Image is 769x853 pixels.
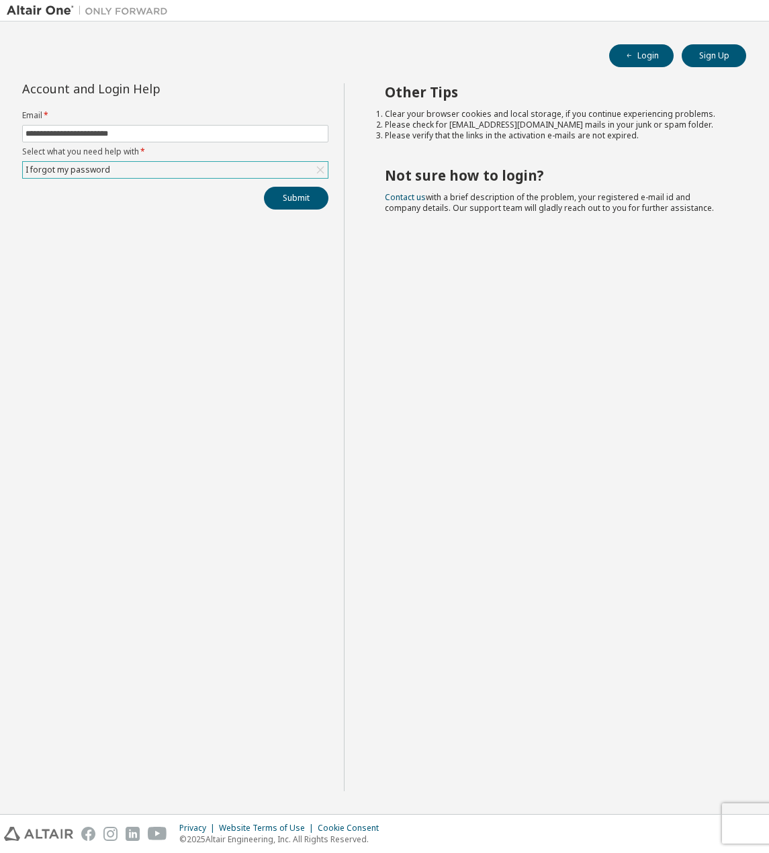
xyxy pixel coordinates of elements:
img: Altair One [7,4,175,17]
button: Login [609,44,674,67]
button: Sign Up [682,44,746,67]
h2: Other Tips [385,83,722,101]
div: Website Terms of Use [219,823,318,834]
img: facebook.svg [81,827,95,841]
div: Cookie Consent [318,823,387,834]
img: altair_logo.svg [4,827,73,841]
div: I forgot my password [23,162,328,178]
div: Account and Login Help [22,83,267,94]
img: youtube.svg [148,827,167,841]
span: with a brief description of the problem, your registered e-mail id and company details. Our suppo... [385,191,714,214]
a: Contact us [385,191,426,203]
label: Email [22,110,328,121]
li: Clear your browser cookies and local storage, if you continue experiencing problems. [385,109,722,120]
img: instagram.svg [103,827,118,841]
h2: Not sure how to login? [385,167,722,184]
p: © 2025 Altair Engineering, Inc. All Rights Reserved. [179,834,387,845]
div: I forgot my password [24,163,112,177]
li: Please verify that the links in the activation e-mails are not expired. [385,130,722,141]
div: Privacy [179,823,219,834]
label: Select what you need help with [22,146,328,157]
li: Please check for [EMAIL_ADDRESS][DOMAIN_NAME] mails in your junk or spam folder. [385,120,722,130]
img: linkedin.svg [126,827,140,841]
button: Submit [264,187,328,210]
